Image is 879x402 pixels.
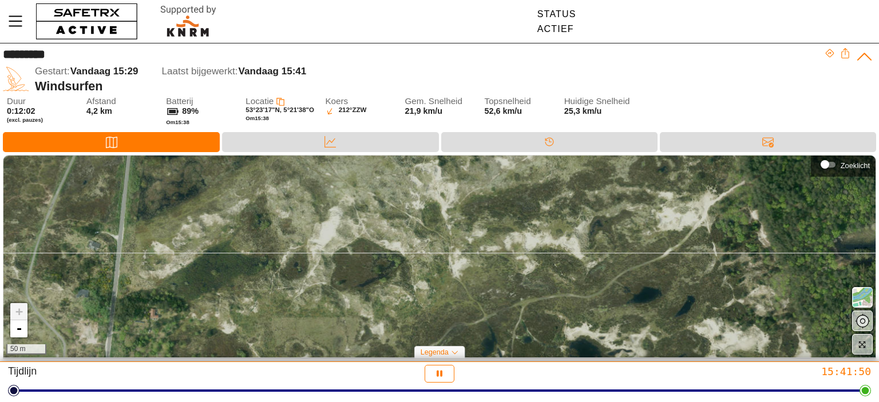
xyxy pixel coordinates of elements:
[660,132,876,152] div: Berichten
[6,344,46,355] div: 50 m
[339,106,353,113] font: 212°
[485,96,531,106] font: Topsnelheid
[537,9,576,19] font: Status
[485,106,522,116] font: 52,6 km/u
[15,321,23,336] font: -
[175,119,189,125] font: 15:38
[421,348,449,356] font: Legenda
[222,132,438,152] div: Gegevens
[3,66,29,92] img: WIND_SURFING.svg
[537,24,574,34] font: Actief
[166,119,175,125] font: Om
[246,96,274,106] font: Locatie
[15,304,23,319] font: +
[325,96,348,106] font: Koers
[817,156,870,173] div: Zoeklicht
[8,365,37,377] font: Tijdlijn
[246,106,314,113] font: 53°23'17"N, 5°21'38"O
[841,161,870,170] font: Zoeklicht
[86,106,112,116] font: 4,2 km
[162,66,238,77] font: Laatst bijgewerkt:
[7,106,35,116] font: 0:12:02
[35,79,103,93] font: Windsurfen
[441,132,658,152] div: Tijdlijn
[564,96,630,106] font: Huidige Snelheid
[70,66,138,77] font: Vandaag 15:29
[86,96,116,106] font: Afstand
[564,106,602,116] font: 25,3 km/u
[147,3,229,40] img: RescueLogo.svg
[7,117,43,123] font: (excl. pauzes)
[182,106,199,116] font: 89%
[255,115,269,121] font: 15:38
[166,96,193,106] font: Batterij
[10,320,27,337] a: Uitzoomen
[246,115,255,121] font: Om
[239,66,307,77] font: Vandaag 15:41
[405,96,462,106] font: Gem. Snelheid
[405,106,442,116] font: 21,9 km/u
[821,365,871,377] font: 15:41:50
[10,303,27,320] a: Inzoomen
[35,66,70,77] font: Gestart:
[7,96,26,106] font: Duur
[3,132,220,152] div: Kaart
[352,106,366,113] font: ZZW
